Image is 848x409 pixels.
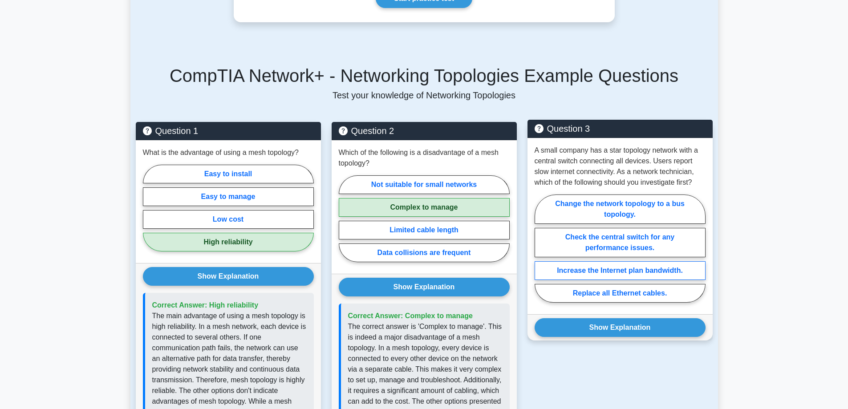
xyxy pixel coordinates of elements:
p: Test your knowledge of Networking Topologies [136,90,713,101]
span: Correct Answer: High reliability [152,301,259,309]
h5: Question 2 [339,126,510,136]
label: Increase the Internet plan bandwidth. [535,261,706,280]
p: Which of the following is a disadvantage of a mesh topology? [339,147,510,169]
label: Check the central switch for any performance issues. [535,228,706,257]
label: Easy to install [143,165,314,183]
h5: CompTIA Network+ - Networking Topologies Example Questions [136,65,713,86]
label: Complex to manage [339,198,510,217]
label: Not suitable for small networks [339,175,510,194]
p: What is the advantage of using a mesh topology? [143,147,299,158]
label: Change the network topology to a bus topology. [535,194,706,224]
label: Limited cable length [339,221,510,239]
h5: Question 1 [143,126,314,136]
label: Data collisions are frequent [339,243,510,262]
span: Correct Answer: Complex to manage [348,312,473,320]
label: High reliability [143,233,314,251]
button: Show Explanation [535,318,706,337]
label: Easy to manage [143,187,314,206]
p: A small company has a star topology network with a central switch connecting all devices. Users r... [535,145,706,188]
button: Show Explanation [339,278,510,296]
label: Low cost [143,210,314,229]
button: Show Explanation [143,267,314,286]
h5: Question 3 [535,123,706,134]
label: Replace all Ethernet cables. [535,284,706,303]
